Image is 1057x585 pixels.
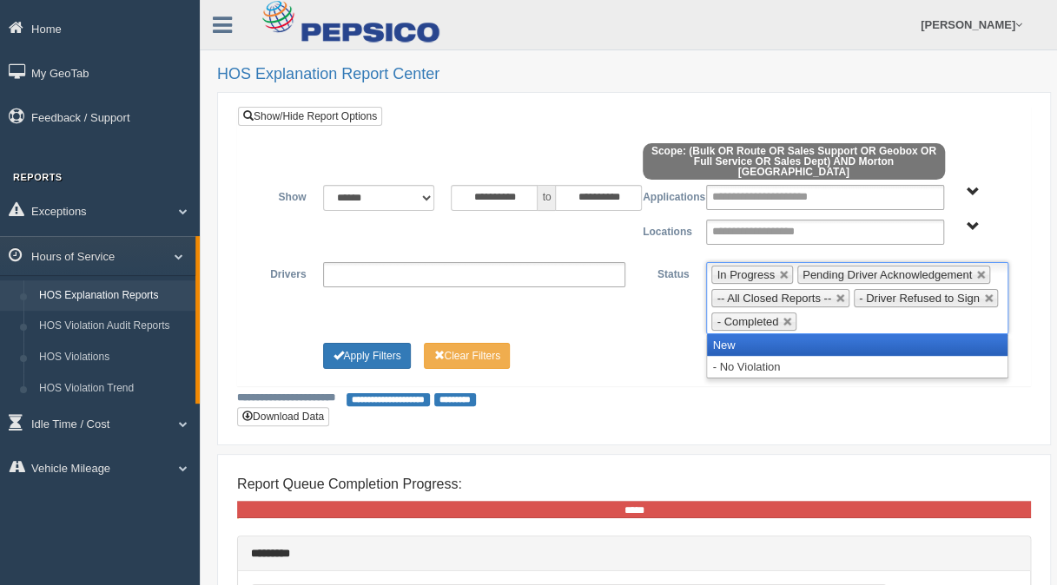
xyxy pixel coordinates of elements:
span: -- All Closed Reports -- [717,292,830,305]
button: Download Data [237,407,329,426]
label: Applications [634,185,697,206]
h4: Report Queue Completion Progress: [237,477,1031,492]
a: HOS Violation Trend [31,373,195,404]
span: Scope: (Bulk OR Route OR Sales Support OR Geobox OR Full Service OR Sales Dept) AND Morton [GEOGR... [643,143,945,180]
button: Change Filter Options [323,343,410,369]
label: Status [634,262,697,283]
a: HOS Violations [31,342,195,373]
span: In Progress [717,268,774,281]
label: Locations [634,220,697,240]
label: Show [251,185,314,206]
h2: HOS Explanation Report Center [217,66,1040,83]
span: to [538,185,555,211]
span: - Driver Refused to Sign [859,292,980,305]
span: Pending Driver Acknowledgement [803,268,972,281]
li: New [707,334,1007,356]
a: Show/Hide Report Options [238,107,382,126]
a: HOS Violation Audit Reports [31,311,195,342]
li: - No Violation [707,356,1007,378]
a: HOS Explanation Reports [31,280,195,312]
span: - Completed [717,315,778,328]
label: Drivers [251,262,314,283]
button: Change Filter Options [424,343,510,369]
